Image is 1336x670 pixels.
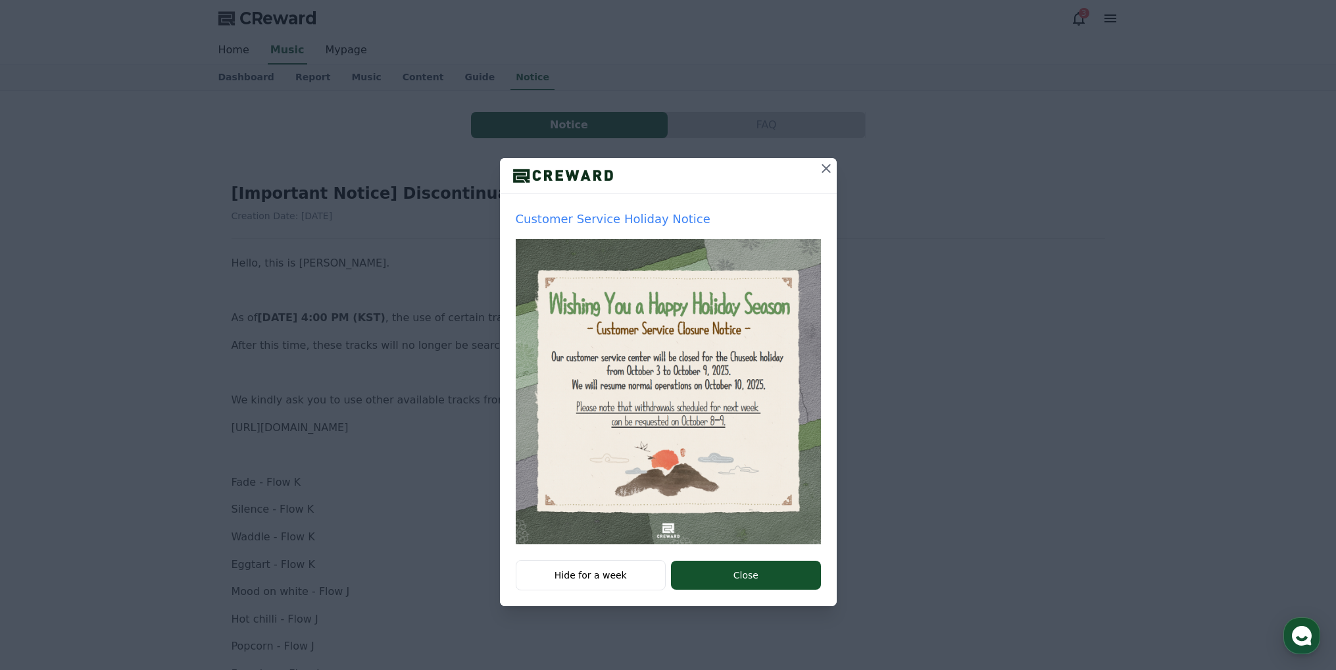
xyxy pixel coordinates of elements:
[516,239,821,544] img: popup thumbnail
[516,210,821,544] a: Customer Service Holiday Notice
[516,210,821,228] p: Customer Service Holiday Notice
[671,561,820,590] button: Close
[516,560,666,590] button: Hide for a week
[500,166,626,186] img: logo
